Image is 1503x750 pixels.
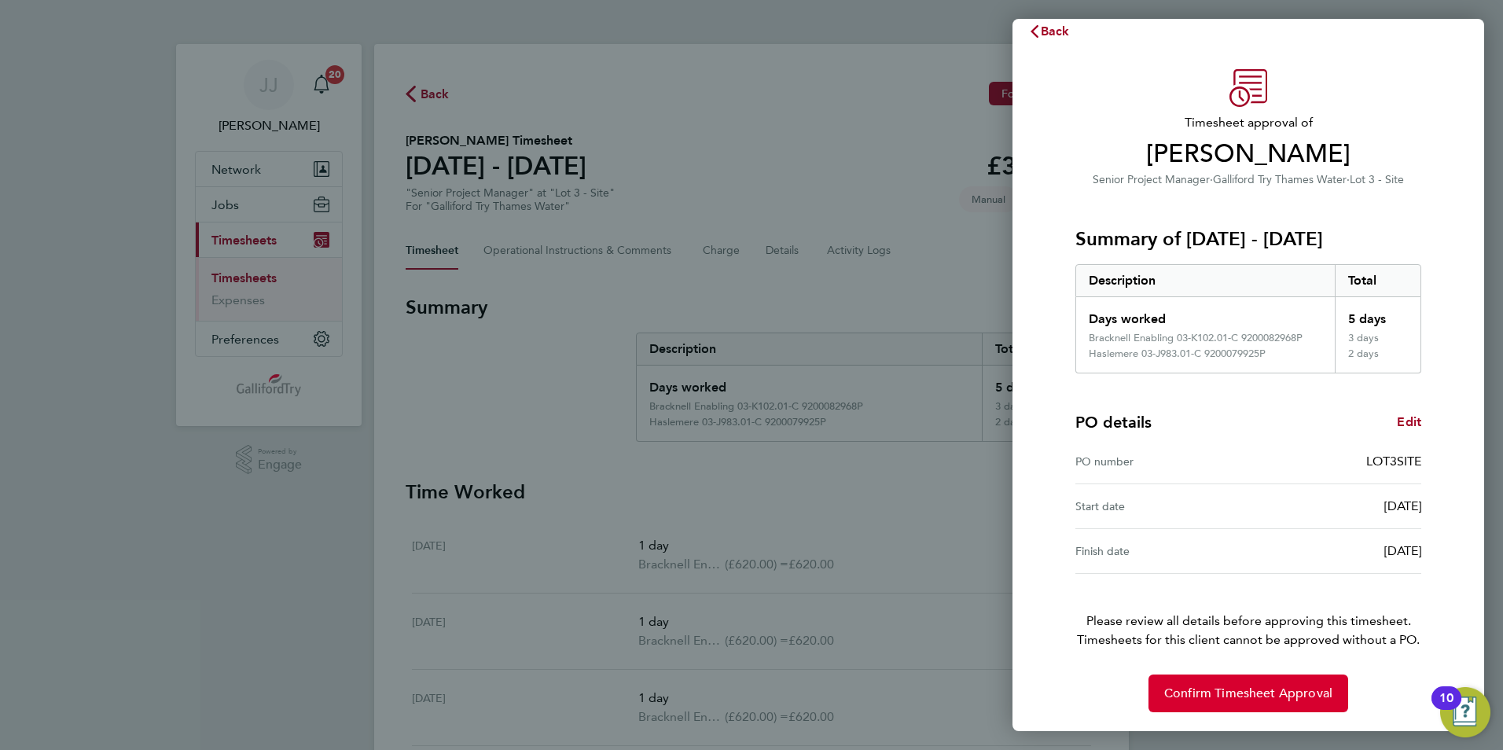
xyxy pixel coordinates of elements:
span: Timesheets for this client cannot be approved without a PO. [1057,631,1440,649]
div: Summary of 04 - 10 Aug 2025 [1075,264,1421,373]
div: Haslemere 03-J983.01-C 9200079925P [1089,347,1266,360]
p: Please review all details before approving this timesheet. [1057,574,1440,649]
div: 10 [1439,698,1453,719]
div: Bracknell Enabling 03-K102.01-C 9200082968P [1089,332,1303,344]
span: Lot 3 - Site [1350,173,1404,186]
span: Timesheet approval of [1075,113,1421,132]
h4: PO details [1075,411,1152,433]
div: Start date [1075,497,1248,516]
span: Senior Project Manager [1093,173,1210,186]
div: 5 days [1335,297,1421,332]
div: Finish date [1075,542,1248,561]
button: Back [1012,16,1086,47]
button: Open Resource Center, 10 new notifications [1440,687,1490,737]
span: · [1347,173,1350,186]
span: Galliford Try Thames Water [1213,173,1347,186]
a: Edit [1397,413,1421,432]
div: Days worked [1076,297,1335,332]
span: Edit [1397,414,1421,429]
span: Confirm Timesheet Approval [1164,686,1332,701]
button: Confirm Timesheet Approval [1148,675,1348,712]
div: [DATE] [1248,542,1421,561]
span: · [1210,173,1213,186]
div: [DATE] [1248,497,1421,516]
span: LOT3SITE [1366,454,1421,469]
div: 3 days [1335,332,1421,347]
h3: Summary of [DATE] - [DATE] [1075,226,1421,252]
div: Total [1335,265,1421,296]
div: Description [1076,265,1335,296]
span: [PERSON_NAME] [1075,138,1421,170]
span: Back [1041,24,1070,39]
div: PO number [1075,452,1248,471]
div: 2 days [1335,347,1421,373]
